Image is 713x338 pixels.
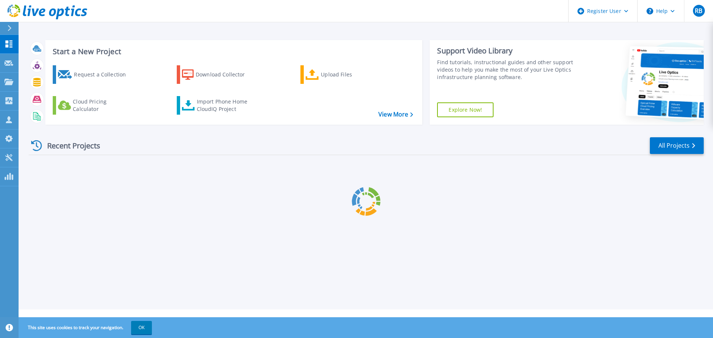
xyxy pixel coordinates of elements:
[73,98,132,113] div: Cloud Pricing Calculator
[177,65,260,84] a: Download Collector
[20,321,152,334] span: This site uses cookies to track your navigation.
[300,65,383,84] a: Upload Files
[53,96,136,115] a: Cloud Pricing Calculator
[53,47,413,56] h3: Start a New Project
[695,8,702,14] span: RB
[196,67,255,82] div: Download Collector
[437,46,577,56] div: Support Video Library
[650,137,704,154] a: All Projects
[131,321,152,334] button: OK
[197,98,255,113] div: Import Phone Home CloudIQ Project
[437,59,577,81] div: Find tutorials, instructional guides and other support videos to help you make the most of your L...
[321,67,380,82] div: Upload Files
[29,137,110,155] div: Recent Projects
[437,102,494,117] a: Explore Now!
[74,67,133,82] div: Request a Collection
[53,65,136,84] a: Request a Collection
[378,111,413,118] a: View More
